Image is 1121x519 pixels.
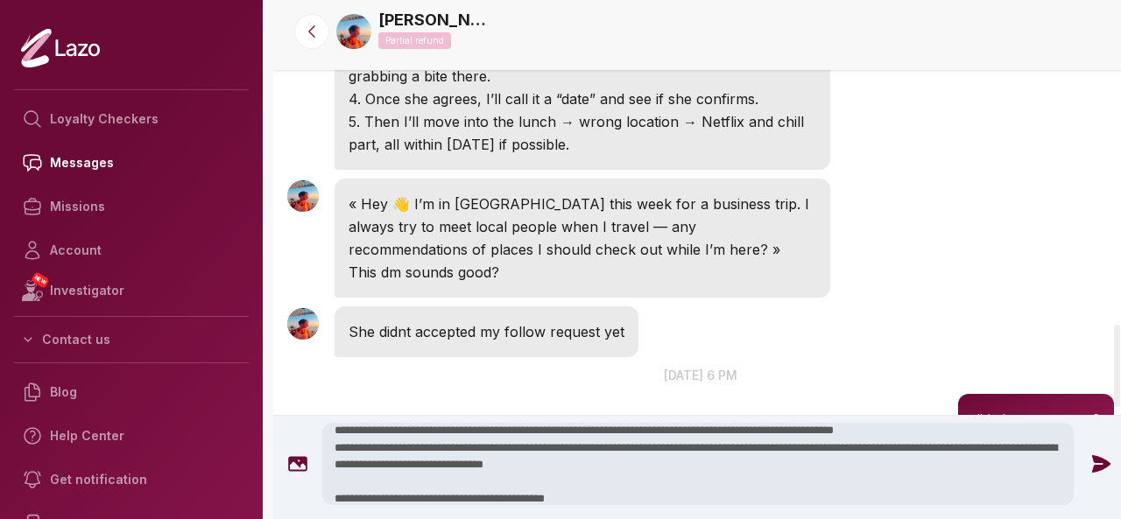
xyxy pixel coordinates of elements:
[14,458,249,501] a: Get notification
[14,97,249,141] a: Loyalty Checkers
[14,370,249,414] a: Blog
[14,185,249,228] a: Missions
[14,228,249,272] a: Account
[14,414,249,458] a: Help Center
[14,324,249,355] button: Contact us
[14,141,249,185] a: Messages
[31,271,50,289] span: NEW
[349,261,816,284] p: This dm sounds good?
[14,272,249,309] a: NEWInvestigator
[287,308,319,340] img: User avatar
[378,8,492,32] a: [PERSON_NAME]
[378,32,451,49] p: Partial refund
[972,408,1100,431] p: did she accept yet?
[349,110,816,156] p: 5. Then I’ll move into the lunch → wrong location → Netflix and chill part, all within [DATE] if ...
[349,88,816,110] p: 4. Once she agrees, I’ll call it a “date” and see if she confirms.
[336,14,371,49] img: 9ba0a6e0-1f09-410a-9cee-ff7e8a12c161
[349,320,624,343] p: She didnt accepted my follow request yet
[349,193,816,261] p: « Hey 👋 I’m in [GEOGRAPHIC_DATA] this week for a business trip. I always try to meet local people...
[287,180,319,212] img: User avatar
